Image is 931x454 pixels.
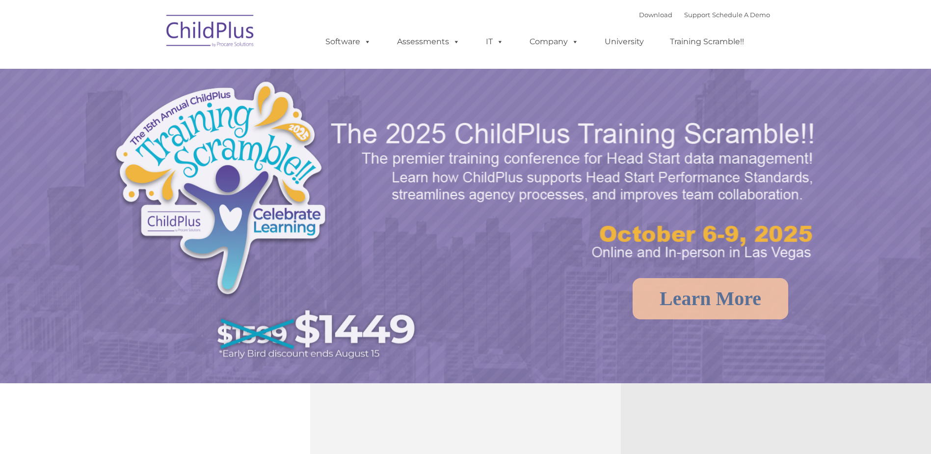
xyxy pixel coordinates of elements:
a: IT [476,32,513,52]
a: Schedule A Demo [712,11,770,19]
a: Assessments [387,32,470,52]
a: Company [520,32,588,52]
a: Learn More [633,278,788,319]
a: Training Scramble!! [660,32,754,52]
a: Software [316,32,381,52]
a: Support [684,11,710,19]
a: University [595,32,654,52]
a: Download [639,11,672,19]
img: ChildPlus by Procare Solutions [161,8,260,57]
font: | [639,11,770,19]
